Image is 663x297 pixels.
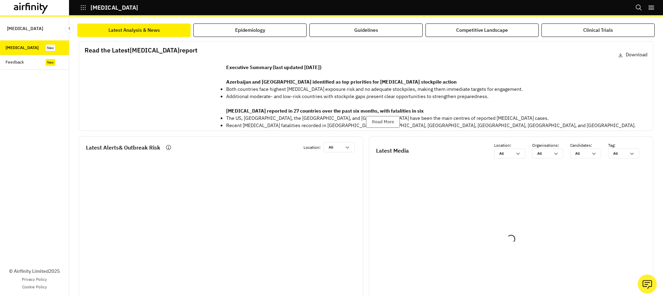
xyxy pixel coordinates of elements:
p: Read the Latest [MEDICAL_DATA] report [85,46,198,55]
p: Location : [494,142,532,148]
div: Guidelines [354,27,378,34]
button: [MEDICAL_DATA] [80,2,138,13]
button: Ask our analysts [638,275,657,294]
p: Tag : [608,142,646,148]
div: Latest Analysis & News [108,27,160,34]
a: Cookie Policy [22,284,47,290]
p: Latest Media [376,146,409,155]
p: [MEDICAL_DATA] [90,4,138,11]
p: The US, [GEOGRAPHIC_DATA], the [GEOGRAPHIC_DATA], and [GEOGRAPHIC_DATA] have been the main centre... [226,115,636,122]
div: New [46,45,55,51]
div: Feedback [6,59,24,65]
strong: Executive Summary (last updated [DATE]) Azerbaijan and [GEOGRAPHIC_DATA] identified as top priori... [226,64,457,85]
div: [MEDICAL_DATA] [6,45,39,51]
p: Organisations : [532,142,570,148]
p: Latest Alerts & Outbreak Risk [86,143,160,152]
div: New [46,59,55,66]
p: Both countries face highest [MEDICAL_DATA] exposure risk and no adequate stockpiles, making them ... [226,86,636,93]
p: Additional moderate- and low-risk countries with stockpile gaps present clear opportunities to st... [226,93,636,100]
button: Close Sidebar [65,24,74,33]
p: [MEDICAL_DATA] [7,22,43,35]
div: Epidemiology [235,27,265,34]
p: Candidates : [570,142,608,148]
div: Competitive Landscape [456,27,508,34]
p: © Airfinity Limited 2025 [9,268,60,275]
strong: [MEDICAL_DATA] reported in 27 countries over the past six months, with fatalities in six [226,108,424,114]
p: Click on the image to open the report [85,119,212,127]
button: Read More [366,116,400,128]
a: Privacy Policy [22,276,47,282]
button: Search [635,2,642,13]
p: Recent [MEDICAL_DATA] fatalities recorded in [GEOGRAPHIC_DATA], [GEOGRAPHIC_DATA], [GEOGRAPHIC_DA... [226,122,636,129]
p: Location : [304,144,321,151]
p: Download [626,51,647,58]
div: Clinical Trials [583,27,613,34]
